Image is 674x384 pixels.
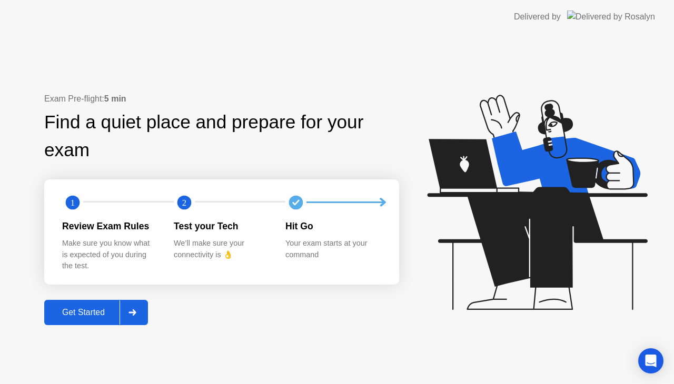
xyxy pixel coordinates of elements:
button: Get Started [44,300,148,325]
div: Find a quiet place and prepare for your exam [44,108,399,164]
div: Test your Tech [174,219,269,233]
div: We’ll make sure your connectivity is 👌 [174,238,269,260]
img: Delivered by Rosalyn [567,11,655,23]
div: Exam Pre-flight: [44,93,399,105]
div: Get Started [47,308,120,317]
div: Delivered by [514,11,561,23]
b: 5 min [104,94,126,103]
div: Your exam starts at your command [285,238,380,260]
text: 1 [71,197,75,207]
div: Review Exam Rules [62,219,157,233]
div: Open Intercom Messenger [638,348,663,373]
div: Hit Go [285,219,380,233]
div: Make sure you know what is expected of you during the test. [62,238,157,272]
text: 2 [182,197,186,207]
